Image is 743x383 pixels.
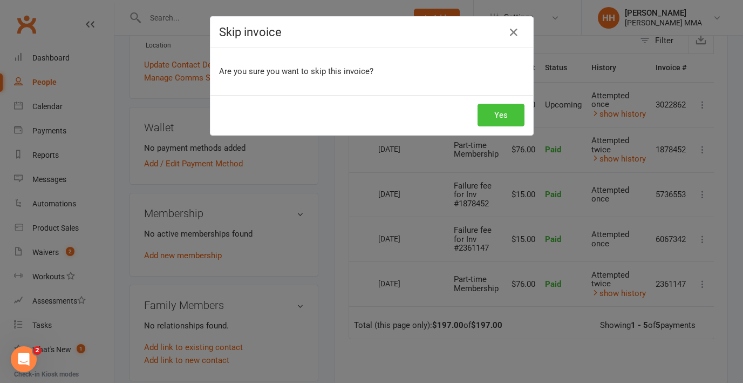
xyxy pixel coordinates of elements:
[478,104,524,126] button: Yes
[33,346,42,355] span: 2
[219,25,524,39] h4: Skip invoice
[219,66,373,76] span: Are you sure you want to skip this invoice?
[505,24,522,41] button: Close
[11,346,37,372] iframe: Intercom live chat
